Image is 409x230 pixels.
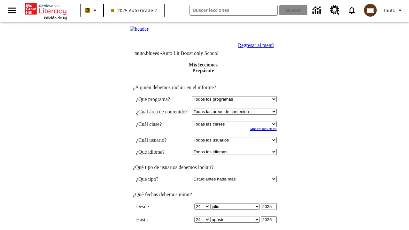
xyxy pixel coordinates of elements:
a: Notificaciones [343,2,360,19]
a: Centro de recursos, Se abrirá en una pestaña nueva. [326,2,343,19]
td: ¿A quién debemos incluir en el informe? [130,85,277,90]
td: ¿Qué programa? [136,96,189,102]
span: B [86,6,89,14]
td: ¿Qué tipo? [136,176,189,182]
nobr: Auto Lit Boost only School [162,50,219,56]
td: Hasta [136,216,189,223]
td: ¿Cuál clase? [136,121,189,127]
td: ¿Cuál usuario? [136,137,189,143]
nobr: ¿Cuál área de contenido? [136,109,188,114]
button: Escoja un nuevo avatar [360,2,381,19]
button: Abrir el menú lateral [3,1,21,20]
a: Mis lecciones Prepárate [189,62,218,73]
button: Boost El color de la clase es anaranjado claro. Cambiar el color de la clase. [82,4,101,16]
td: Desde [136,203,189,210]
div: Portada [25,2,67,20]
td: tauto.bluees - [135,50,220,56]
img: avatar image [364,4,377,17]
td: ¿Qué tipo de usuarios debemos incluir? [130,165,277,170]
span: Tauto [383,7,395,14]
span: 2025 Auto Grade 2 [111,7,157,14]
span: Edición de NJ [44,15,67,20]
td: ¿Qué idioma? [136,149,189,155]
a: Muestre más clases [250,127,277,131]
img: header [130,26,149,32]
a: Centro de información [309,2,326,19]
a: Regresar al menú [238,42,274,48]
button: Perfil/Configuración [381,4,406,16]
input: Buscar campo [190,5,278,15]
td: ¿Qué fechas debemos mirar? [130,192,277,197]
